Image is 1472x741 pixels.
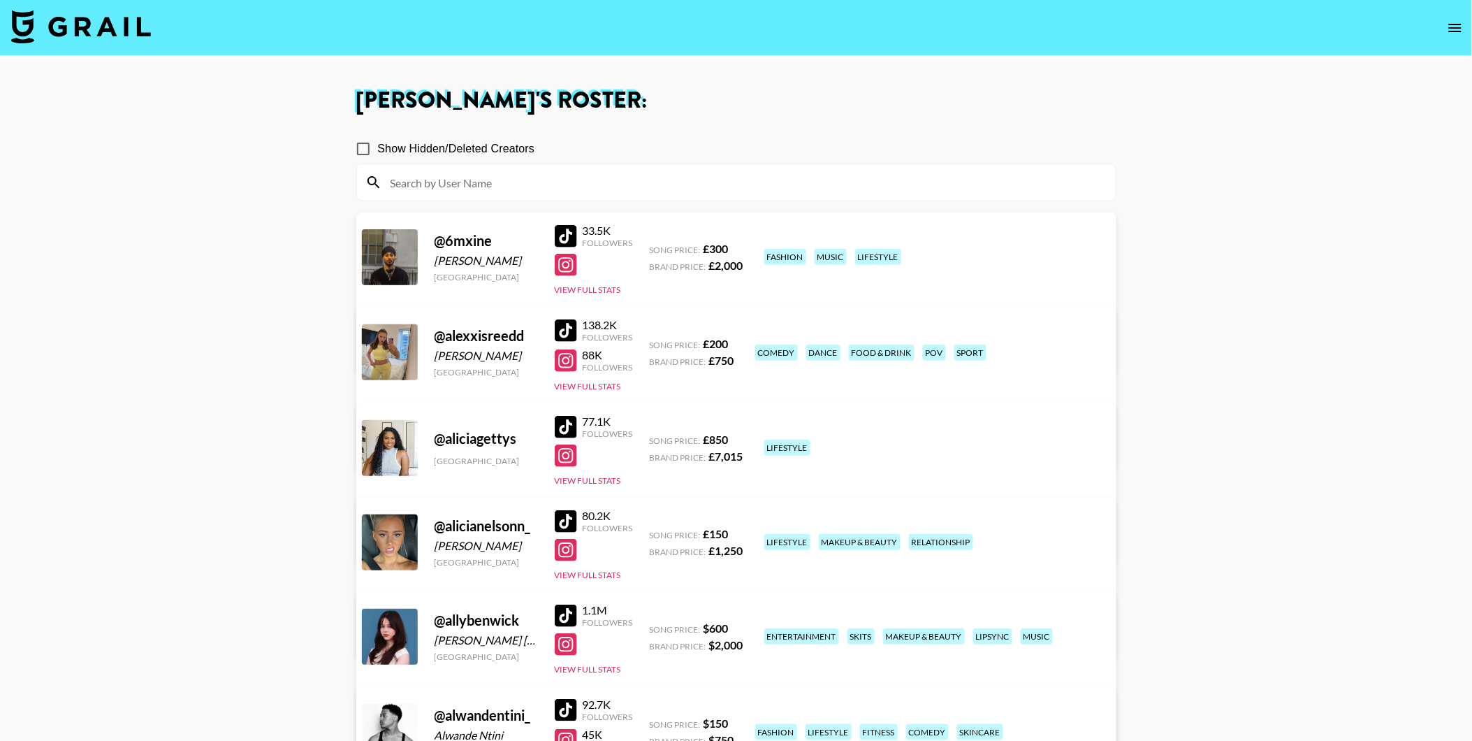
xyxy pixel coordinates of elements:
span: Song Price: [650,436,701,446]
div: music [815,249,847,265]
span: Song Price: [650,245,701,255]
div: [GEOGRAPHIC_DATA] [435,272,538,282]
button: View Full Stats [555,664,621,675]
div: food & drink [849,345,914,361]
strong: £ 7,015 [709,449,743,463]
div: [GEOGRAPHIC_DATA] [435,652,538,662]
strong: £ 1,250 [709,544,743,557]
div: @ alicianelsonn_ [435,517,538,535]
span: Song Price: [650,719,701,730]
button: open drawer [1441,14,1469,42]
div: 80.2K [583,509,633,523]
div: [PERSON_NAME] [435,539,538,553]
div: Followers [583,332,633,343]
div: sport [954,345,986,361]
div: [GEOGRAPHIC_DATA] [435,367,538,377]
div: [PERSON_NAME] [435,349,538,363]
div: @ alexxisreedd [435,327,538,345]
button: View Full Stats [555,285,621,295]
strong: $ 600 [704,621,729,635]
strong: £ 300 [704,242,729,255]
div: Followers [583,238,633,248]
div: 33.5K [583,224,633,238]
div: lifestyle [764,534,810,550]
span: Song Price: [650,624,701,635]
div: @ alwandentini_ [435,707,538,724]
strong: £ 200 [704,337,729,350]
div: lifestyle [855,249,901,265]
span: Song Price: [650,530,701,540]
div: makeup & beauty [819,534,901,550]
div: fashion [764,249,806,265]
div: 88K [583,348,633,362]
strong: $ 150 [704,717,729,730]
button: View Full Stats [555,381,621,391]
span: Brand Price: [650,641,706,652]
div: lipsync [973,628,1012,645]
div: comedy [755,345,798,361]
button: View Full Stats [555,570,621,580]
div: @ 6mxine [435,232,538,250]
div: 138.2K [583,318,633,332]
span: Song Price: [650,340,701,350]
div: Followers [583,429,633,439]
div: music [1021,628,1053,645]
div: Followers [583,523,633,533]
strong: £ 750 [709,354,734,367]
span: Brand Price: [650,547,706,557]
span: Brand Price: [650,452,706,463]
div: @ aliciagettys [435,430,538,447]
button: View Full Stats [555,475,621,486]
div: [GEOGRAPHIC_DATA] [435,557,538,568]
div: [PERSON_NAME] [435,254,538,268]
div: Followers [583,712,633,722]
span: Brand Price: [650,357,706,367]
div: makeup & beauty [883,628,965,645]
h1: [PERSON_NAME] 's Roster: [356,89,1116,112]
div: [PERSON_NAME] [PERSON_NAME] [435,633,538,647]
div: 77.1K [583,415,633,429]
div: skincare [957,724,1003,740]
div: entertainment [764,628,839,645]
span: Brand Price: [650,261,706,272]
div: 1.1M [583,603,633,617]
img: Grail Talent [11,10,151,43]
strong: £ 150 [704,527,729,540]
div: pov [923,345,946,361]
div: comedy [906,724,949,740]
strong: £ 2,000 [709,259,743,272]
input: Search by User Name [382,171,1107,194]
span: Show Hidden/Deleted Creators [378,141,535,157]
div: fashion [755,724,797,740]
div: skits [847,628,875,645]
div: Followers [583,617,633,628]
div: Followers [583,362,633,373]
div: 92.7K [583,698,633,712]
strong: £ 850 [704,433,729,446]
div: fitness [860,724,898,740]
div: relationship [909,534,973,550]
div: @ allybenwick [435,612,538,629]
strong: $ 2,000 [709,638,743,652]
div: [GEOGRAPHIC_DATA] [435,456,538,466]
div: dance [806,345,840,361]
div: lifestyle [806,724,852,740]
div: lifestyle [764,440,810,456]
